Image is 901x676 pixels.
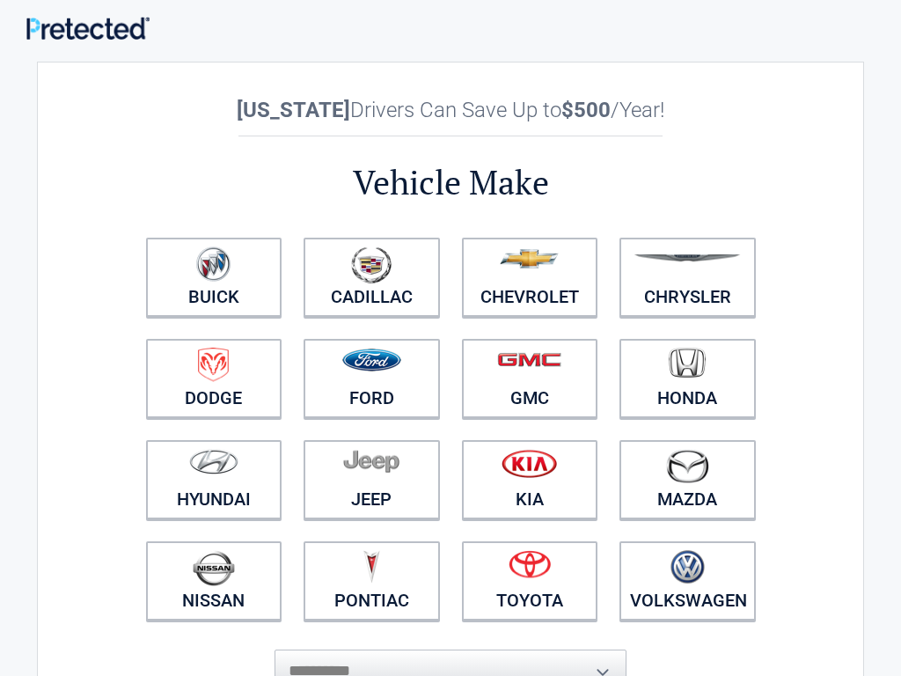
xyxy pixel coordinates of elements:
h2: Drivers Can Save Up to /Year [135,98,766,122]
img: hyundai [189,449,238,474]
a: Toyota [462,541,598,621]
img: kia [502,449,557,478]
a: Hyundai [146,440,282,519]
img: chevrolet [500,249,559,268]
a: Cadillac [304,238,440,317]
img: jeep [343,449,399,474]
a: GMC [462,339,598,418]
img: dodge [198,348,229,382]
img: nissan [193,550,235,586]
img: Main Logo [26,17,150,39]
img: chrysler [634,254,741,262]
a: Dodge [146,339,282,418]
img: ford [342,349,401,371]
img: volkswagen [670,550,705,584]
b: $500 [561,98,611,122]
img: toyota [509,550,551,578]
a: Jeep [304,440,440,519]
img: pontiac [363,550,380,584]
img: mazda [665,449,709,483]
a: Kia [462,440,598,519]
a: Ford [304,339,440,418]
img: gmc [497,352,561,367]
h2: Vehicle Make [135,160,766,205]
a: Chrysler [619,238,756,317]
a: Buick [146,238,282,317]
a: Chevrolet [462,238,598,317]
a: Mazda [619,440,756,519]
a: Honda [619,339,756,418]
img: buick [196,246,231,282]
a: Volkswagen [619,541,756,621]
b: [US_STATE] [237,98,350,122]
img: cadillac [351,246,392,283]
a: Nissan [146,541,282,621]
a: Pontiac [304,541,440,621]
img: honda [669,348,706,378]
